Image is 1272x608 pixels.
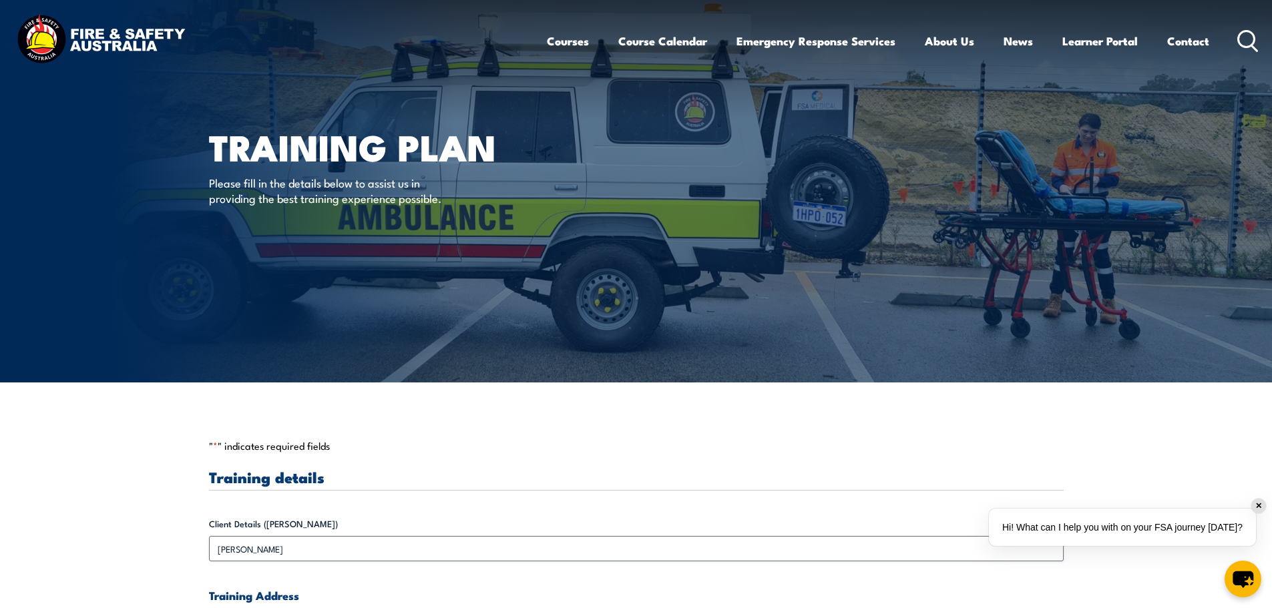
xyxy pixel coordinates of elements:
a: Contact [1167,23,1209,59]
a: Emergency Response Services [736,23,895,59]
a: About Us [925,23,974,59]
h1: Training plan [209,131,539,162]
h3: Training details [209,469,1064,485]
a: Course Calendar [618,23,707,59]
div: ✕ [1251,499,1266,513]
button: chat-button [1225,561,1261,597]
a: News [1004,23,1033,59]
label: Client Details ([PERSON_NAME]) [209,517,1064,531]
div: Hi! What can I help you with on your FSA journey [DATE]? [989,509,1256,546]
p: Please fill in the details below to assist us in providing the best training experience possible. [209,175,453,206]
p: " " indicates required fields [209,439,1064,452]
a: Learner Portal [1062,23,1138,59]
a: Courses [547,23,589,59]
h4: Training Address [209,588,1064,603]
